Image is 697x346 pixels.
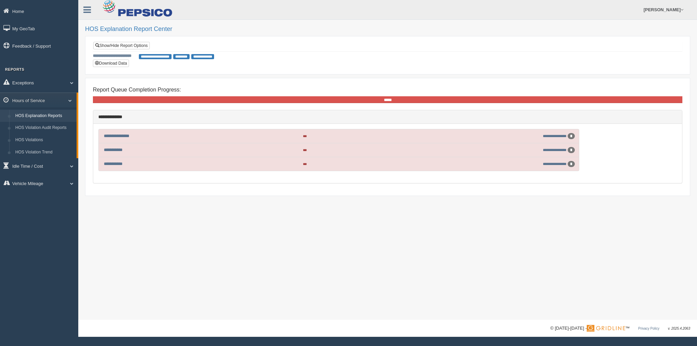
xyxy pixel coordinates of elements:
a: Privacy Policy [638,327,659,330]
a: HOS Violations [12,134,77,146]
h2: HOS Explanation Report Center [85,26,690,33]
span: v. 2025.4.2063 [668,327,690,330]
a: HOS Violation Audit Reports [12,122,77,134]
a: HOS Violation Trend [12,146,77,159]
a: Show/Hide Report Options [93,42,150,49]
h4: Report Queue Completion Progress: [93,87,682,93]
img: Gridline [587,325,625,332]
button: Download Data [93,60,129,67]
div: © [DATE]-[DATE] - ™ [550,325,690,332]
a: HOS Explanation Reports [12,110,77,122]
